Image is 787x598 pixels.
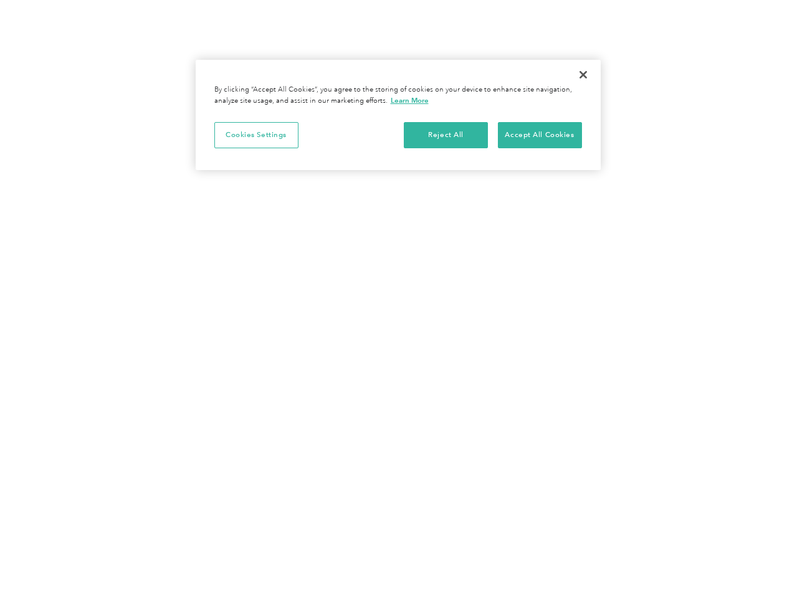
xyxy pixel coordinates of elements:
div: Cookie banner [196,60,601,170]
div: By clicking “Accept All Cookies”, you agree to the storing of cookies on your device to enhance s... [214,85,582,107]
button: Close [570,61,597,88]
button: Reject All [404,122,488,148]
button: Accept All Cookies [498,122,582,148]
button: Cookies Settings [214,122,298,148]
a: More information about your privacy, opens in a new tab [391,96,429,105]
div: Privacy [196,60,601,170]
